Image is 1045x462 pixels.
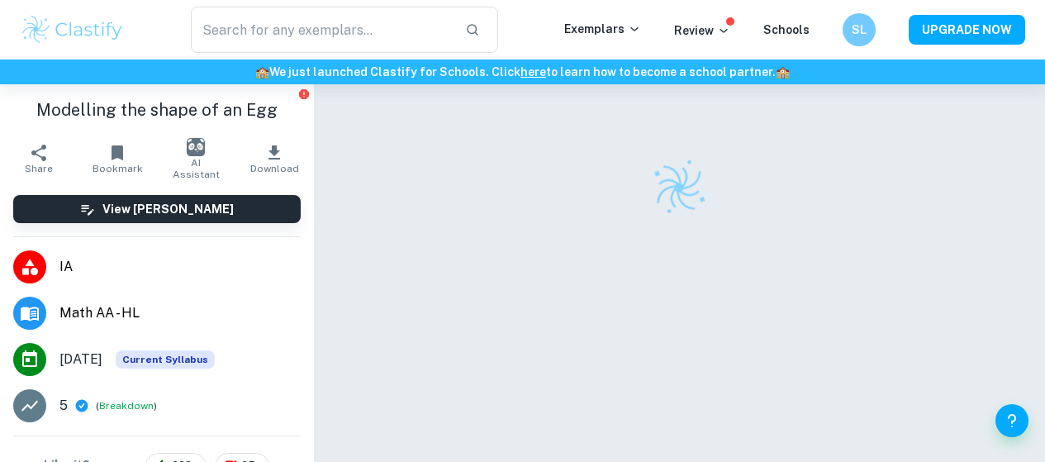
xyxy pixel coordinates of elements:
[843,13,876,46] button: SL
[235,136,314,182] button: Download
[78,136,157,182] button: Bookmark
[167,157,226,180] span: AI Assistant
[191,7,452,53] input: Search for any exemplars...
[255,65,269,79] span: 🏫
[99,398,154,413] button: Breakdown
[13,98,301,122] h1: Modelling the shape of an Egg
[20,13,125,46] img: Clastify logo
[643,150,716,224] img: Clastify logo
[59,396,68,416] p: 5
[3,63,1042,81] h6: We just launched Clastify for Schools. Click to learn how to become a school partner.
[96,398,157,414] span: ( )
[59,350,102,369] span: [DATE]
[995,404,1028,437] button: Help and Feedback
[157,136,235,182] button: AI Assistant
[776,65,790,79] span: 🏫
[674,21,730,40] p: Review
[250,163,299,174] span: Download
[102,200,234,218] h6: View [PERSON_NAME]
[850,21,869,39] h6: SL
[116,350,215,369] div: This exemplar is based on the current syllabus. Feel free to refer to it for inspiration/ideas wh...
[59,303,301,323] span: Math AA - HL
[909,15,1025,45] button: UPGRADE NOW
[763,23,810,36] a: Schools
[25,163,53,174] span: Share
[93,163,143,174] span: Bookmark
[298,88,311,100] button: Report issue
[59,257,301,277] span: IA
[13,195,301,223] button: View [PERSON_NAME]
[520,65,546,79] a: here
[187,138,205,156] img: AI Assistant
[564,20,641,38] p: Exemplars
[116,350,215,369] span: Current Syllabus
